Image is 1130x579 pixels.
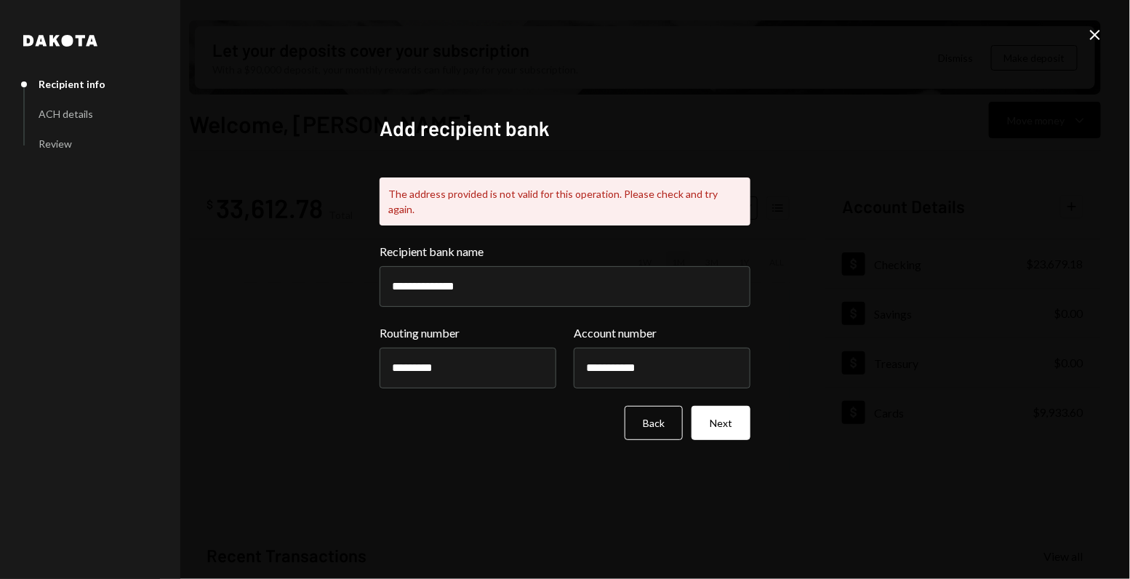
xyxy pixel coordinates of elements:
[574,324,750,342] label: Account number
[625,406,683,440] button: Back
[39,137,72,150] div: Review
[39,108,93,120] div: ACH details
[380,243,750,260] label: Recipient bank name
[692,406,750,440] button: Next
[380,114,750,143] h2: Add recipient bank
[380,324,556,342] label: Routing number
[380,177,750,225] div: The address provided is not valid for this operation. Please check and try again.
[39,78,105,90] div: Recipient info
